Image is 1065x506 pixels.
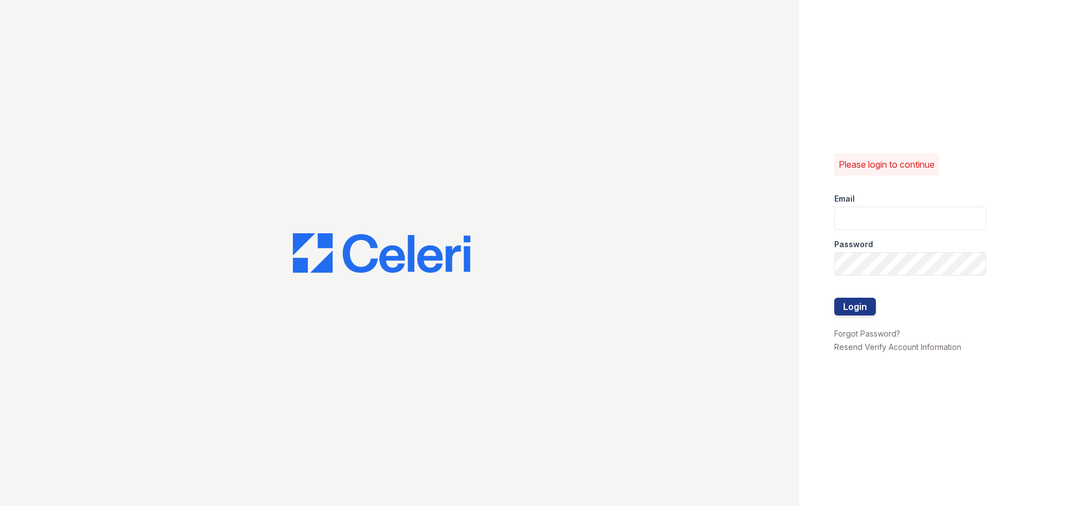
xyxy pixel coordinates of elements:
label: Password [834,239,873,250]
label: Email [834,193,855,204]
a: Forgot Password? [834,329,900,338]
p: Please login to continue [839,158,935,171]
a: Resend Verify Account Information [834,342,961,352]
img: CE_Logo_Blue-a8612792a0a2168367f1c8372b55b34899dd931a85d93a1a3d3e32e68fde9ad4.png [293,233,470,273]
button: Login [834,298,876,315]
